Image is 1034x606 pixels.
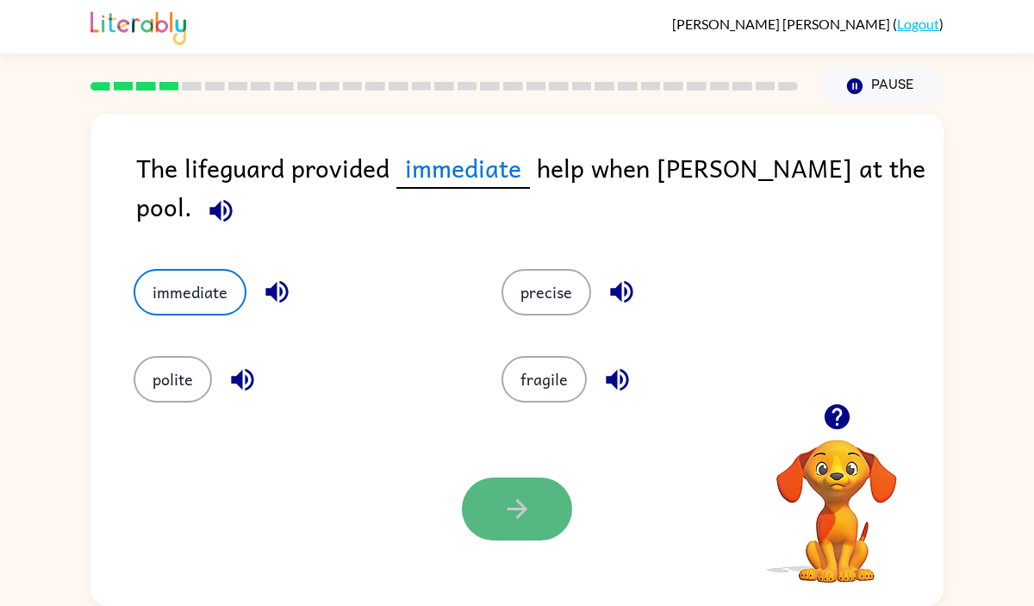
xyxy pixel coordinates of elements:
[501,356,587,403] button: fragile
[751,413,923,585] video: Your browser must support playing .mp4 files to use Literably. Please try using another browser.
[672,16,944,32] div: ( )
[897,16,939,32] a: Logout
[134,356,212,403] button: polite
[672,16,893,32] span: [PERSON_NAME] [PERSON_NAME]
[134,269,246,315] button: immediate
[396,148,530,189] span: immediate
[136,148,944,234] div: The lifeguard provided help when [PERSON_NAME] at the pool.
[819,66,944,106] button: Pause
[90,7,186,45] img: Literably
[501,269,591,315] button: precise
